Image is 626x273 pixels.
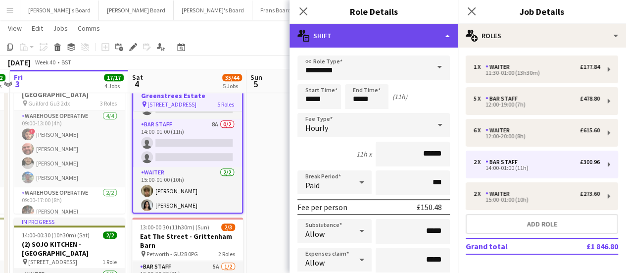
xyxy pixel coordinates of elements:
[221,223,235,231] span: 2/3
[20,0,99,20] button: [PERSON_NAME]'s Board
[474,102,600,107] div: 12:00-19:00 (7h)
[305,258,325,268] span: Allow
[28,258,77,266] span: [STREET_ADDRESS]
[218,250,235,258] span: 2 Roles
[289,5,458,18] h3: Role Details
[580,159,600,165] div: £300.96
[580,63,600,70] div: £177.84
[474,197,600,202] div: 15:00-01:00 (10h)
[147,101,196,108] span: [STREET_ADDRESS]
[146,250,198,258] span: Petworth - GU28 0PG
[580,190,600,197] div: £273.60
[474,70,600,75] div: 11:30-01:00 (13h30m)
[466,238,556,254] td: Grand total
[289,24,458,48] div: Shift
[217,101,234,108] span: 5 Roles
[474,134,600,139] div: 12:00-20:00 (8h)
[132,232,243,250] h3: Eat The Street - Grittenham Barn
[485,159,522,165] div: BAR STAFF
[305,123,328,133] span: Hourly
[474,95,485,102] div: 5 x
[222,74,242,81] span: 35/44
[392,92,407,101] div: (11h)
[32,24,43,33] span: Edit
[14,73,23,82] span: Fri
[49,22,72,35] a: Jobs
[100,100,117,107] span: 3 Roles
[61,58,71,66] div: BST
[556,238,618,254] td: £1 846.80
[102,258,117,266] span: 1 Role
[53,24,68,33] span: Jobs
[474,159,485,165] div: 2 x
[223,82,241,90] div: 5 Jobs
[417,202,442,212] div: £150.48
[12,78,23,90] span: 3
[29,128,35,134] span: !
[580,127,600,134] div: £615.60
[8,24,22,33] span: View
[99,0,174,20] button: [PERSON_NAME] Board
[131,78,143,90] span: 4
[14,240,125,258] h3: (2) SOJO KITCHEN - [GEOGRAPHIC_DATA]
[103,231,117,239] span: 2/2
[104,74,124,81] span: 17/17
[28,100,70,107] span: Guilford Gu3 2dx
[356,150,372,159] div: 11h x
[485,95,522,102] div: BAR STAFF
[580,95,600,102] div: £478.80
[297,202,347,212] div: Fee per person
[474,127,485,134] div: 6 x
[133,119,242,167] app-card-role: BAR STAFF8A0/214:00-01:00 (11h)
[14,110,125,187] app-card-role: Warehouse Operative4/409:00-13:00 (4h)![PERSON_NAME][PERSON_NAME][PERSON_NAME][PERSON_NAME]
[104,82,123,90] div: 4 Jobs
[4,22,26,35] a: View
[74,22,104,35] a: Comms
[14,67,125,214] app-job-card: 09:00-17:30 (8h30m)9/9SFG WAREHOUSE - [GEOGRAPHIC_DATA] Guilford Gu3 2dx3 RolesWarehouse Operativ...
[140,223,209,231] span: 13:00-00:30 (11h30m) (Sun)
[305,229,325,239] span: Allow
[250,73,262,82] span: Sun
[252,0,299,20] button: Frans Board
[8,57,31,67] div: [DATE]
[474,165,600,170] div: 14:00-01:00 (11h)
[133,167,242,215] app-card-role: Waiter2/215:00-01:00 (10h)[PERSON_NAME][PERSON_NAME]
[485,63,514,70] div: Waiter
[132,67,243,214] app-job-card: 11:30-01:00 (13h30m) (Sun)12/16(12)Eat The Street -Greenstrees Estate [STREET_ADDRESS]5 Roles[PER...
[485,127,514,134] div: Waiter
[174,0,252,20] button: [PERSON_NAME]'s Board
[78,24,100,33] span: Comms
[33,58,57,66] span: Week 40
[14,218,125,225] div: In progress
[28,22,47,35] a: Edit
[485,190,514,197] div: Waiter
[466,214,618,234] button: Add role
[458,24,626,48] div: Roles
[305,180,320,190] span: Paid
[458,5,626,18] h3: Job Details
[474,63,485,70] div: 1 x
[132,73,143,82] span: Sat
[249,78,262,90] span: 5
[474,190,485,197] div: 2 x
[14,187,125,235] app-card-role: Warehouse Operative2/209:00-17:00 (8h)[PERSON_NAME]
[22,231,90,239] span: 14:00-00:30 (10h30m) (Sat)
